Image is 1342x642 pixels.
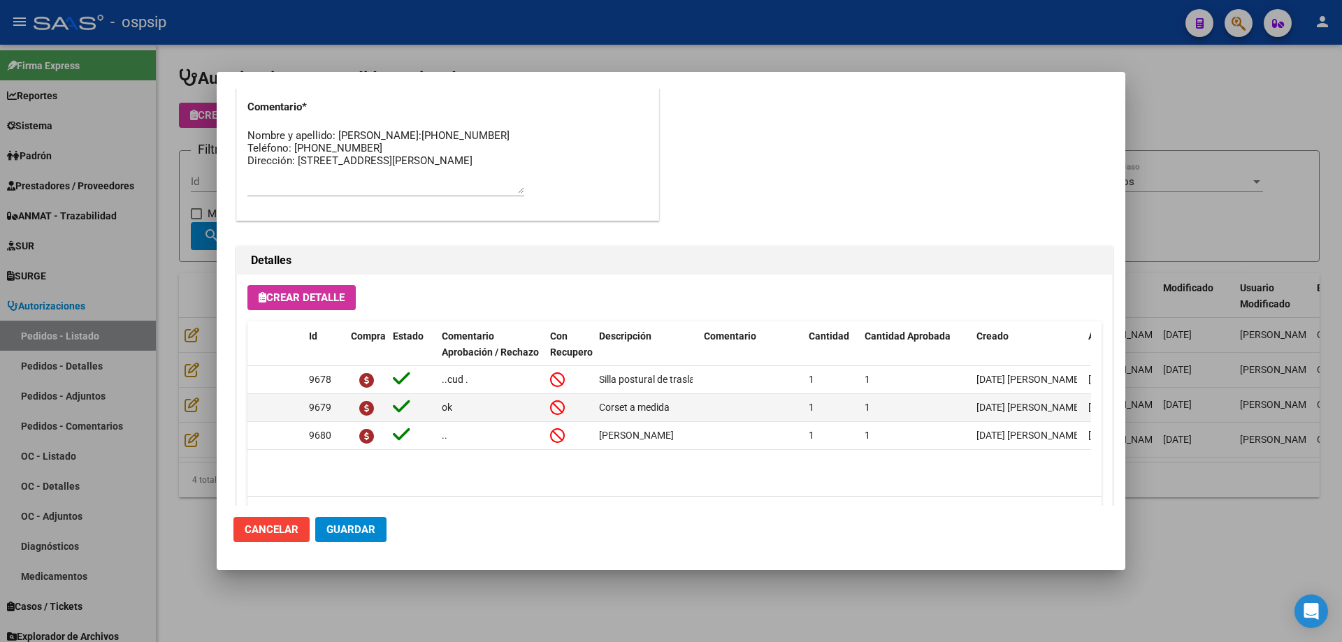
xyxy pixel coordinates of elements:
span: [DATE] [PERSON_NAME] [976,402,1082,413]
span: 1 [809,374,814,385]
span: Crear Detalle [259,291,345,304]
datatable-header-cell: Cantidad [803,321,859,383]
datatable-header-cell: Cantidad Aprobada [859,321,971,383]
datatable-header-cell: Comentario Aprobación / Rechazo [436,321,544,383]
span: Aprobado/Rechazado x [1088,330,1192,342]
span: 1 [809,402,814,413]
span: 1 [809,430,814,441]
datatable-header-cell: Descripción [593,321,698,383]
span: Id [309,330,317,342]
span: ok [442,402,452,413]
span: Cancelar [245,523,298,536]
span: [PERSON_NAME] [599,430,674,441]
span: [DATE] [PERSON_NAME] [976,374,1082,385]
div: 3 total [247,497,1102,532]
span: .. [442,430,447,441]
datatable-header-cell: Creado [971,321,1083,383]
span: Cantidad [809,330,849,342]
span: ..cud . [442,374,468,385]
span: Descripción [599,330,651,342]
button: Cancelar [233,517,310,542]
span: Con Recupero [550,330,593,358]
span: 9678 [309,374,331,385]
datatable-header-cell: Con Recupero [544,321,593,383]
span: Creado [976,330,1009,342]
span: [DATE] [PERSON_NAME] [1088,430,1194,441]
span: 1 [865,430,870,441]
datatable-header-cell: Comentario [698,321,803,383]
div: Open Intercom Messenger [1294,594,1328,628]
span: Guardar [326,523,375,536]
datatable-header-cell: Estado [387,321,436,383]
span: Compra [351,330,386,342]
span: Comentario Aprobación / Rechazo [442,330,539,358]
span: [DATE] [PERSON_NAME] [1088,402,1194,413]
span: 1 [865,402,870,413]
button: Crear Detalle [247,285,356,310]
button: Guardar [315,517,387,542]
span: Comentario [704,330,756,342]
span: Estado [393,330,424,342]
span: 9679 [309,402,331,413]
p: Comentario [247,99,368,115]
span: 9680 [309,430,331,441]
span: 1 [865,374,870,385]
span: [DATE] [PERSON_NAME] [1088,374,1194,385]
datatable-header-cell: Aprobado/Rechazado x [1083,321,1222,383]
span: [DATE] [PERSON_NAME] [976,430,1082,441]
datatable-header-cell: Compra [345,321,387,383]
span: Cantidad Aprobada [865,330,951,342]
span: Corset a medida [599,402,670,413]
datatable-header-cell: Id [303,321,345,383]
h2: Detalles [251,252,1098,269]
